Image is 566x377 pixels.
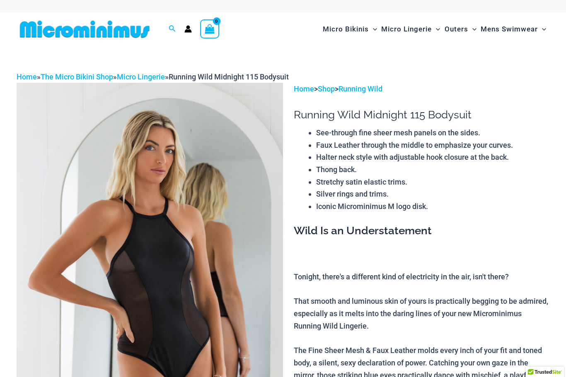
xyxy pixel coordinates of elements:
h3: Wild Is an Understatement [294,224,549,238]
a: Micro BikinisMenu ToggleMenu Toggle [321,17,379,42]
li: Stretchy satin elastic trims. [316,176,549,188]
a: Running Wild [339,84,382,93]
a: OutersMenu ToggleMenu Toggle [443,17,479,42]
span: Outers [445,19,468,40]
a: Search icon link [169,24,176,34]
a: Home [294,84,314,93]
a: Home [17,72,37,81]
span: Running Wild Midnight 115 Bodysuit [169,72,289,81]
span: Menu Toggle [432,19,440,40]
li: Faux Leather through the middle to emphasize your curves. [316,139,549,151]
p: > > [294,83,549,95]
span: Menu Toggle [538,19,546,40]
span: » » » [17,72,289,81]
a: View Shopping Cart, empty [200,19,219,38]
h1: Running Wild Midnight 115 Bodysuit [294,108,549,121]
a: Account icon link [184,25,192,33]
img: MM SHOP LOGO FLAT [17,20,153,38]
nav: Site Navigation [319,15,549,43]
a: Mens SwimwearMenu ToggleMenu Toggle [479,17,548,42]
span: Menu Toggle [468,19,477,40]
li: Silver rings and trims. [316,188,549,200]
li: Iconic Microminimus M logo disk. [316,200,549,213]
a: Micro LingerieMenu ToggleMenu Toggle [379,17,442,42]
li: Thong back. [316,163,549,176]
span: Menu Toggle [369,19,377,40]
span: Micro Bikinis [323,19,369,40]
a: Shop [318,84,335,93]
li: See-through fine sheer mesh panels on the sides. [316,127,549,139]
a: Micro Lingerie [117,72,165,81]
span: Mens Swimwear [481,19,538,40]
a: The Micro Bikini Shop [41,72,113,81]
span: Micro Lingerie [381,19,432,40]
li: Halter neck style with adjustable hook closure at the back. [316,151,549,163]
